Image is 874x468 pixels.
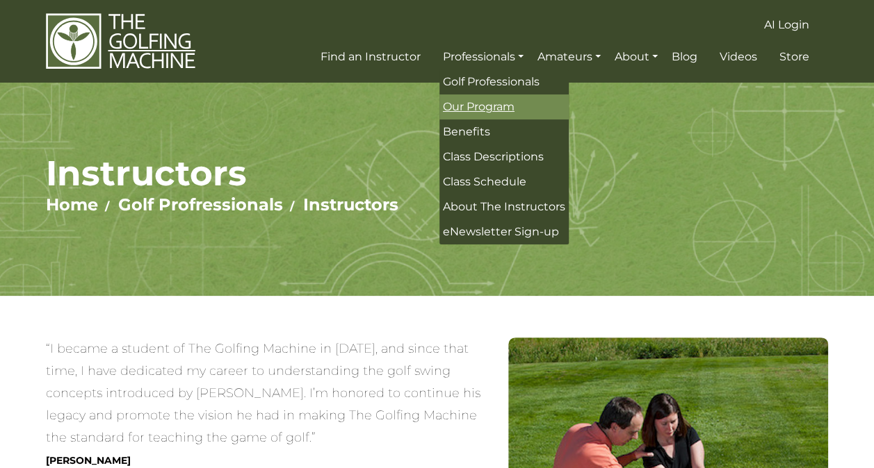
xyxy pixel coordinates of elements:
span: Class Schedule [443,175,526,188]
a: Videos [716,44,761,69]
h1: Instructors [46,152,828,194]
span: Videos [720,50,757,63]
a: Blog [668,44,701,69]
a: AI Login [761,12,813,37]
span: Golf Professionals [443,75,540,88]
a: Our Program [439,94,569,119]
span: Benefits [443,125,490,138]
span: eNewsletter Sign-up [443,225,559,238]
a: Home [46,194,98,215]
img: The Golfing Machine [46,12,195,70]
ul: Professionals [439,69,569,244]
a: eNewsletter Sign-up [439,219,569,244]
a: Golf Professionals [439,69,569,94]
span: AI Login [764,18,809,31]
a: About [611,44,661,69]
a: About The Instructors [439,194,569,219]
span: Blog [672,50,697,63]
span: Find an Instructor [321,50,421,63]
span: Class Descriptions [443,150,544,163]
span: Our Program [443,100,515,113]
span: About The Instructors [443,200,565,213]
a: Class Schedule [439,169,569,194]
a: Benefits [439,119,569,144]
a: Amateurs [534,44,604,69]
a: Professionals [439,44,527,69]
a: Instructors [303,194,398,215]
a: Golf Profressionals [118,194,283,215]
a: Find an Instructor [317,44,424,69]
a: Store [776,44,813,69]
span: Store [779,50,809,63]
a: Class Descriptions [439,144,569,169]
